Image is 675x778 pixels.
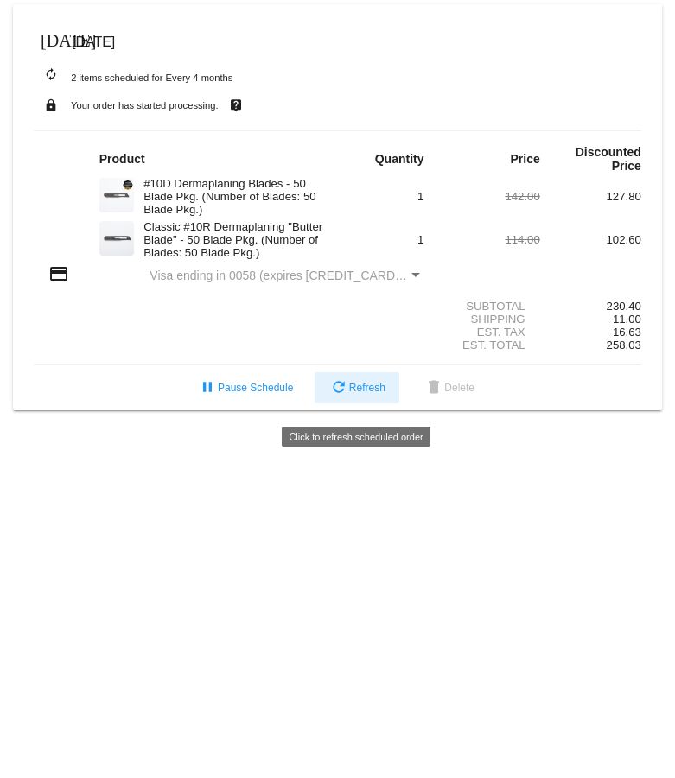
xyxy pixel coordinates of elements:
div: 114.00 [439,233,540,246]
div: 142.00 [439,190,540,203]
button: Refresh [315,372,399,403]
div: 127.80 [540,190,641,203]
button: Delete [410,372,488,403]
div: Subtotal [439,300,540,313]
span: Visa ending in 0058 (expires [CREDIT_CARD_DATA]) [150,269,439,282]
mat-icon: credit_card [48,263,69,284]
strong: Discounted Price [576,145,641,173]
strong: Price [511,152,540,166]
div: Shipping [439,313,540,326]
mat-icon: autorenew [41,65,61,85]
span: 16.63 [613,326,641,338]
mat-icon: lock [41,94,61,117]
div: Est. Total [439,338,540,351]
strong: Quantity [375,152,424,166]
span: Delete [423,382,474,394]
mat-select: Payment Method [150,269,423,282]
mat-icon: delete [423,378,444,399]
span: 1 [417,190,423,203]
mat-icon: refresh [328,378,349,399]
div: Classic #10R Dermaplaning "Butter Blade" - 50 Blade Pkg. (Number of Blades: 50 Blade Pkg.) [135,220,337,259]
strong: Product [99,152,145,166]
div: 230.40 [540,300,641,313]
span: 1 [417,233,423,246]
img: Cart-Images-32.png [99,178,134,212]
small: 2 items scheduled for Every 4 months [34,73,232,83]
div: Est. Tax [439,326,540,338]
small: Your order has started processing. [71,100,219,111]
mat-icon: live_help [226,94,246,117]
span: Pause Schedule [197,382,293,394]
div: 102.60 [540,233,641,246]
span: 11.00 [613,313,641,326]
div: #10D Dermaplaning Blades - 50 Blade Pkg. (Number of Blades: 50 Blade Pkg.) [135,177,337,216]
span: Refresh [328,382,385,394]
span: 258.03 [607,338,641,351]
button: Pause Schedule [183,372,307,403]
img: 58.png [99,221,134,256]
mat-icon: pause [197,378,218,399]
mat-icon: [DATE] [41,28,61,49]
